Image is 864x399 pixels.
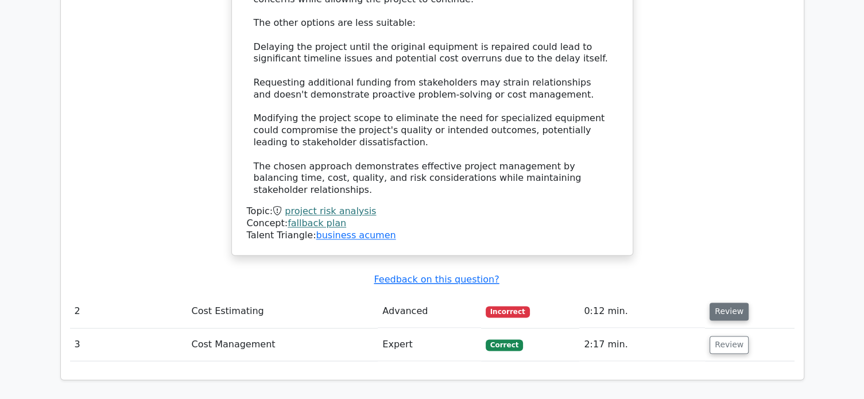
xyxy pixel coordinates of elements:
div: Concept: [247,218,618,230]
span: Incorrect [486,306,530,317]
button: Review [710,336,749,354]
td: 2 [70,295,187,328]
a: Feedback on this question? [374,274,499,285]
td: Advanced [378,295,481,328]
div: Talent Triangle: [247,206,618,241]
td: Expert [378,328,481,361]
td: Cost Estimating [187,295,378,328]
a: fallback plan [288,218,346,228]
a: business acumen [316,230,396,241]
button: Review [710,303,749,320]
div: Topic: [247,206,618,218]
td: Cost Management [187,328,378,361]
td: 0:12 min. [579,295,705,328]
a: project risk analysis [285,206,376,216]
td: 2:17 min. [579,328,705,361]
span: Correct [486,339,523,351]
td: 3 [70,328,187,361]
